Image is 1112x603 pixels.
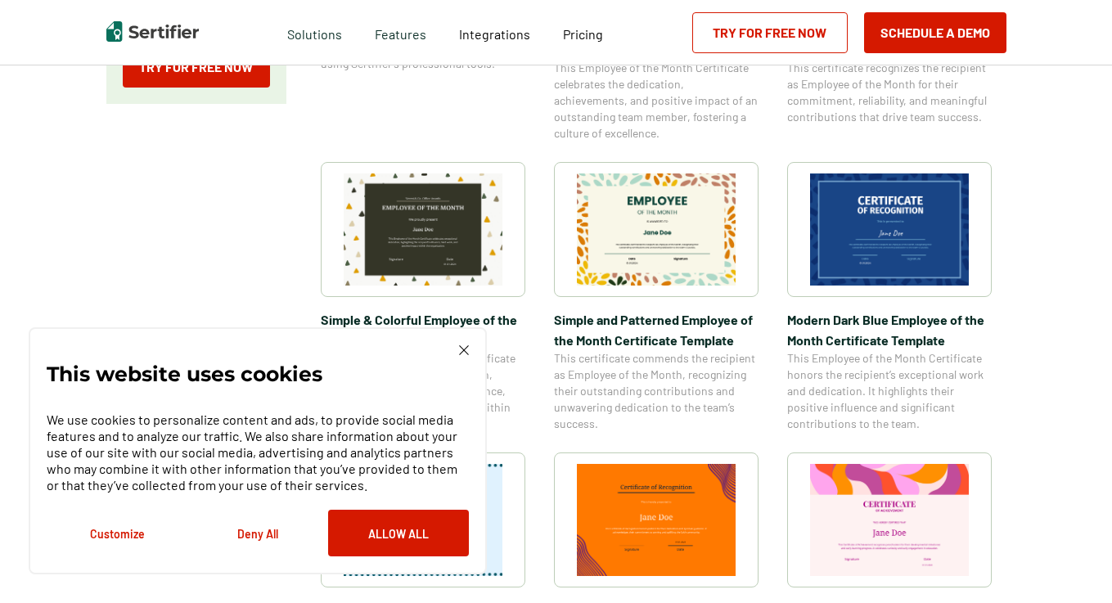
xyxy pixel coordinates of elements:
[459,345,469,355] img: Cookie Popup Close
[563,22,603,43] a: Pricing
[554,350,759,432] span: This certificate commends the recipient as Employee of the Month, recognizing their outstanding c...
[459,22,530,43] a: Integrations
[375,22,426,43] span: Features
[554,162,759,432] a: Simple and Patterned Employee of the Month Certificate TemplateSimple and Patterned Employee of t...
[287,22,342,43] span: Solutions
[321,162,525,432] a: Simple & Colorful Employee of the Month Certificate TemplateSimple & Colorful Employee of the Mon...
[864,12,1006,53] button: Schedule a Demo
[787,350,992,432] span: This Employee of the Month Certificate honors the recipient’s exceptional work and dedication. It...
[344,173,502,286] img: Simple & Colorful Employee of the Month Certificate Template
[47,366,322,382] p: This website uses cookies
[187,510,328,556] button: Deny All
[106,21,199,42] img: Sertifier | Digital Credentialing Platform
[810,173,969,286] img: Modern Dark Blue Employee of the Month Certificate Template
[459,26,530,42] span: Integrations
[123,47,270,88] a: Try for Free Now
[563,26,603,42] span: Pricing
[554,60,759,142] span: This Employee of the Month Certificate celebrates the dedication, achievements, and positive impa...
[47,510,187,556] button: Customize
[787,309,992,350] span: Modern Dark Blue Employee of the Month Certificate Template
[1030,524,1112,603] iframe: Chat Widget
[692,12,848,53] a: Try for Free Now
[554,309,759,350] span: Simple and Patterned Employee of the Month Certificate Template
[321,309,525,350] span: Simple & Colorful Employee of the Month Certificate Template
[810,464,969,576] img: Certificate of Achievement for Preschool Template
[47,412,469,493] p: We use cookies to personalize content and ads, to provide social media features and to analyze ou...
[328,510,469,556] button: Allow All
[577,173,736,286] img: Simple and Patterned Employee of the Month Certificate Template
[787,60,992,125] span: This certificate recognizes the recipient as Employee of the Month for their commitment, reliabil...
[787,162,992,432] a: Modern Dark Blue Employee of the Month Certificate TemplateModern Dark Blue Employee of the Month...
[577,464,736,576] img: Certificate of Recognition for Pastor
